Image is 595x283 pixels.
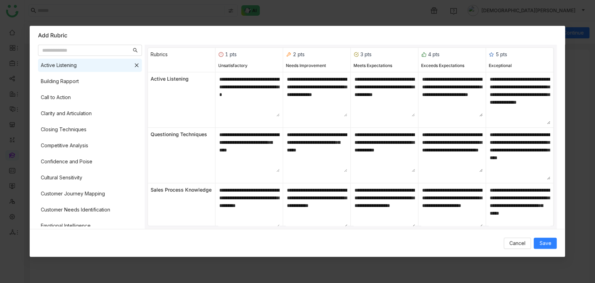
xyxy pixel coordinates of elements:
img: rubric_4.svg [421,52,427,57]
div: 1 pts [218,51,237,58]
div: Unsatisfactory [218,62,247,69]
img: rubric_1.svg [218,52,224,57]
img: rubric_3.svg [353,52,359,57]
div: 3 pts [353,51,372,58]
div: Customer Needs Identification [41,206,110,214]
div: Exceptional [489,62,512,69]
div: Clarity and Articulation [41,110,92,117]
div: Needs Improvement [286,62,326,69]
div: Rubrics [148,48,215,72]
div: Confidence and Poise [41,158,92,165]
img: rubric_5.svg [489,52,494,57]
button: Save [534,238,557,249]
div: Sales Process Knowledge [148,183,215,238]
span: Save [540,240,551,247]
div: Competitive Analysis [41,142,88,149]
div: Closing Techniques [41,126,86,133]
img: rubric_2.svg [286,52,291,57]
div: Active Listening [148,72,215,127]
div: Active Listening [41,61,77,69]
div: 5 pts [489,51,507,58]
div: Add Rubric [38,31,557,39]
span: Cancel [510,240,526,247]
div: Customer Journey Mapping [41,190,105,198]
div: Meets Expectations [353,62,392,69]
div: Call to Action [41,94,71,101]
div: 4 pts [421,51,440,58]
div: Exceeds Expectations [421,62,464,69]
div: 2 pts [286,51,305,58]
button: Cancel [504,238,531,249]
div: Building Rapport [41,77,79,85]
div: Emotional Intelligence [41,222,91,230]
div: Questioning Techniques [148,128,215,183]
div: Cultural Sensitivity [41,174,82,181]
